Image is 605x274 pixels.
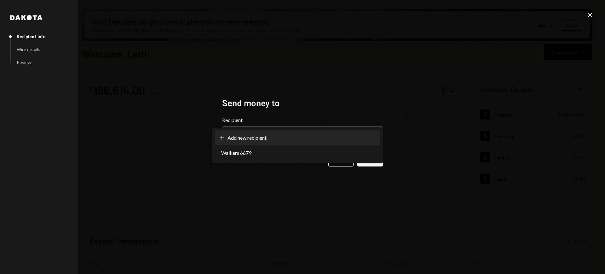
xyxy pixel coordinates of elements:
h2: Send money to [222,97,383,109]
label: Recipient [222,116,383,124]
span: Add new recipient [228,134,267,142]
div: Wire details [17,47,40,52]
div: Review [17,60,31,65]
button: Recipient [222,126,383,144]
div: Recipient info [17,34,46,39]
span: Walkers 6679 [221,149,251,157]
